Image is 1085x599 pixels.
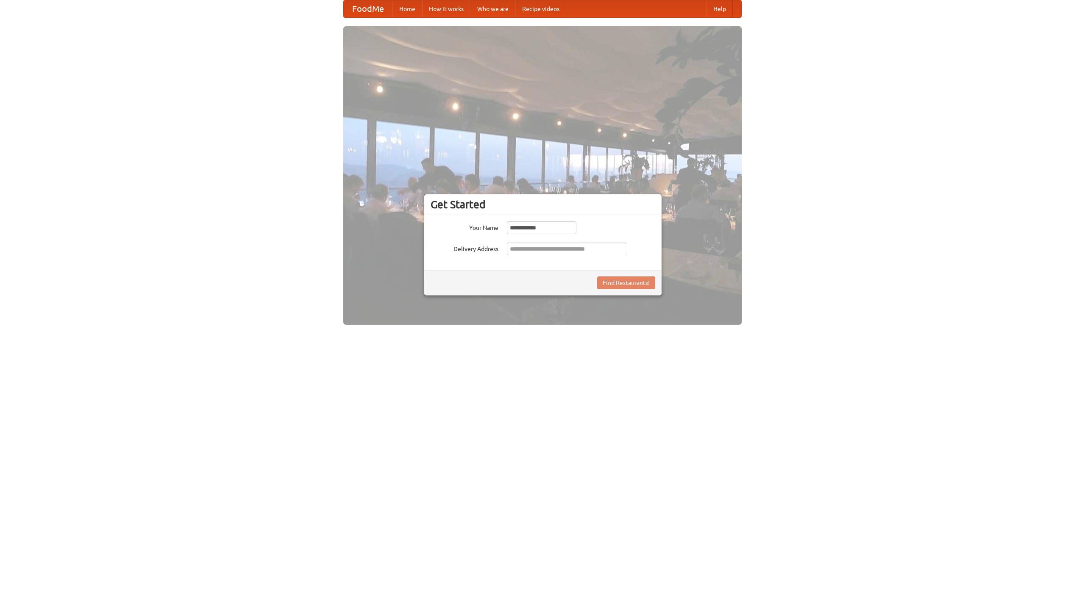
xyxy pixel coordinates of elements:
button: Find Restaurants! [597,276,655,289]
a: Who we are [470,0,515,17]
a: Home [392,0,422,17]
label: Your Name [431,221,498,232]
a: How it works [422,0,470,17]
a: FoodMe [344,0,392,17]
a: Help [707,0,733,17]
label: Delivery Address [431,243,498,253]
h3: Get Started [431,198,655,211]
a: Recipe videos [515,0,566,17]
